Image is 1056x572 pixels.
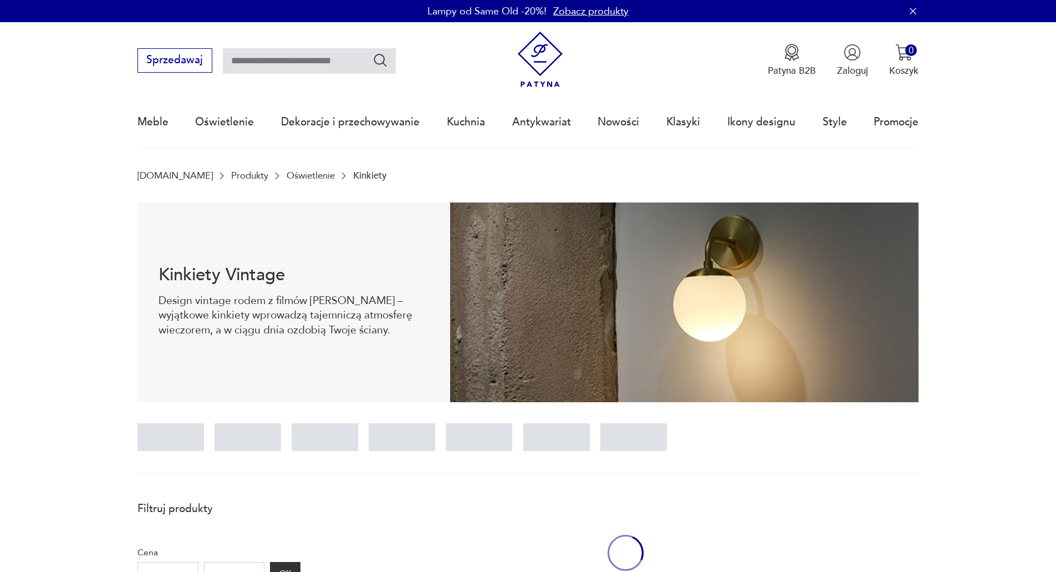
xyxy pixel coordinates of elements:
[783,44,800,61] img: Ikona medalu
[137,57,212,65] a: Sprzedawaj
[281,97,420,148] a: Dekoracje i przechowywanie
[874,97,919,148] a: Promocje
[598,97,639,148] a: Nowości
[553,4,629,18] a: Zobacz produkty
[137,545,300,560] p: Cena
[837,44,868,77] button: Zaloguj
[823,97,847,148] a: Style
[137,97,169,148] a: Meble
[159,293,428,337] p: Design vintage rodem z filmów [PERSON_NAME] – wyjątkowe kinkiety wprowadzą tajemniczą atmosferę w...
[905,44,917,56] div: 0
[427,4,547,18] p: Lampy od Same Old -20%!
[231,170,268,181] a: Produkty
[895,44,912,61] img: Ikona koszyka
[512,97,571,148] a: Antykwariat
[512,32,568,88] img: Patyna - sklep z meblami i dekoracjami vintage
[287,170,335,181] a: Oświetlenie
[137,502,300,516] p: Filtruj produkty
[159,267,428,283] h1: Kinkiety Vintage
[844,44,861,61] img: Ikonka użytkownika
[768,44,816,77] button: Patyna B2B
[137,48,212,73] button: Sprzedawaj
[373,52,389,68] button: Szukaj
[837,64,868,77] p: Zaloguj
[447,97,485,148] a: Kuchnia
[768,44,816,77] a: Ikona medaluPatyna B2B
[137,170,213,181] a: [DOMAIN_NAME]
[353,170,386,181] p: Kinkiety
[195,97,254,148] a: Oświetlenie
[768,64,816,77] p: Patyna B2B
[727,97,795,148] a: Ikony designu
[450,203,919,402] img: Kinkiety vintage
[666,97,700,148] a: Klasyki
[889,44,919,77] button: 0Koszyk
[889,64,919,77] p: Koszyk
